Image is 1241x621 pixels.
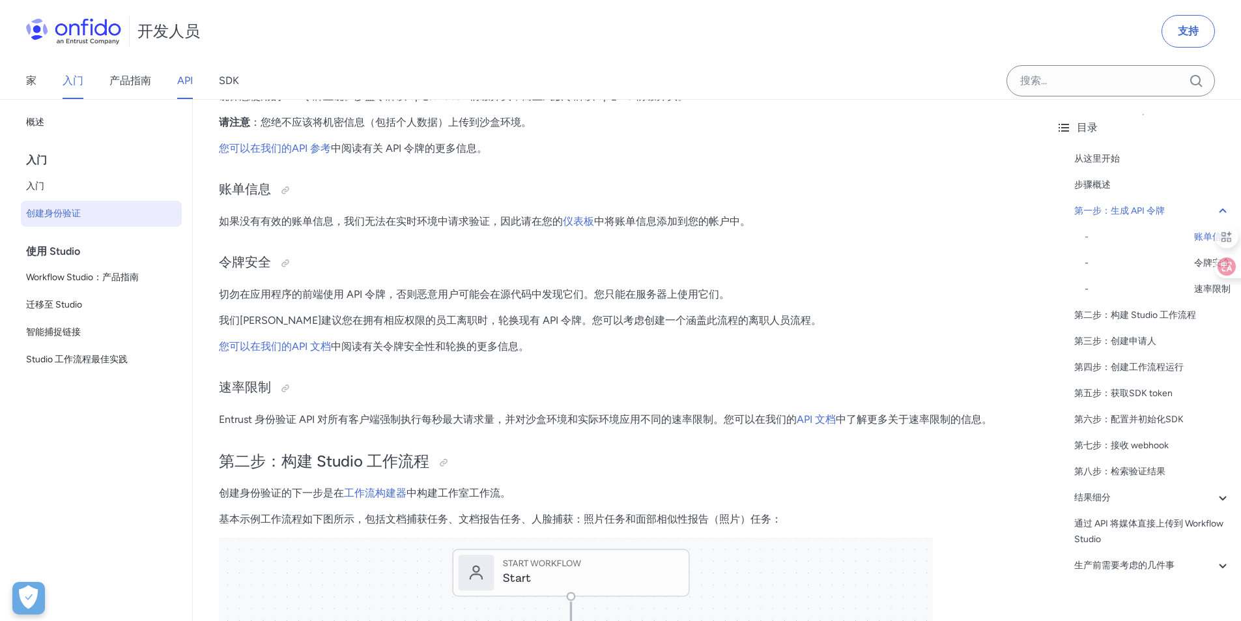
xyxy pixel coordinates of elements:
[1085,283,1089,295] font: -
[26,299,82,310] font: 迁移至 Studio
[1074,492,1111,503] font: 结果细分
[1074,412,1231,427] a: 第六步：配置并初始化SDK
[1085,255,1231,271] a: -令牌安全
[26,326,81,338] font: 智能捕捉链接
[26,74,36,87] font: 家
[1077,121,1098,134] font: 目录
[1074,560,1175,571] font: 生产前需要考虑的几件事
[1085,231,1089,242] font: -
[26,181,44,192] font: 入门
[331,142,477,154] font: 中阅读有关 API 令牌的更多信息
[836,413,992,426] font: 中了解更多关于速率限制的信息。
[1074,438,1231,454] a: 第七步：接收 webhook
[219,74,239,87] font: SDK
[21,292,182,318] a: 迁移至 Studio
[21,201,182,227] a: 创建身份验证
[219,215,563,227] font: 如果没有有效的账单信息，我们无法在实时环境中请求验证，因此请在您的
[177,63,193,99] a: API
[1074,177,1231,193] a: 步骤概述
[1074,558,1231,573] a: 生产前需要考虑的几件事
[1074,414,1184,425] font: 第六步：配置并初始化SDK
[12,582,45,614] button: 打开偏好设置
[1074,386,1231,401] a: 第五步：获取SDK token
[477,142,487,154] font: 。
[407,487,511,499] font: 中构建工作室工作流。
[219,413,797,426] font: Entrust 身份验证 API 对所有客户端强制执行每秒最大请求量，并对沙盒环境和实际环境应用不同的速率限制。您可以在我们的
[1085,229,1231,245] a: -账单信息
[1178,25,1199,37] font: 支持
[219,254,271,270] font: 令牌安全
[1074,516,1231,547] a: 通过 API 将媒体直接上传到 Workflow Studio
[594,215,750,227] font: 中将账单信息添加到您的帐户中。
[219,340,331,353] a: 您可以在我们的API 文档
[109,74,151,87] font: 产品指南
[1074,334,1231,349] a: 第三步：创建申请人
[1194,283,1231,295] font: 速率限制
[26,272,139,283] font: Workflow Studio：产品指南
[1074,203,1231,219] a: 第一步：生成 API 令牌
[26,245,80,257] font: 使用 Studio
[1074,362,1184,373] font: 第四步：创建工作流程运行
[219,288,730,300] font: 切勿在应用程序的前端使用 API 令牌，否则恶意用户可能会在源代码中发现它们。您只能在服务器上使用它们。
[219,116,250,128] font: 请注意
[219,379,271,395] font: 速率限制
[219,314,821,326] font: 我们[PERSON_NAME]建议您在拥有相应权限的员工离职时，轮换现有 API 令牌。您可以考虑创建一个涵盖此流程的离职人员流程。
[331,340,519,353] font: 中阅读有关令牌安全性和轮换的更多信息
[1074,518,1223,545] font: 通过 API 将媒体直接上传到 Workflow Studio
[21,265,182,291] a: Workflow Studio：产品指南
[1074,388,1173,399] font: 第五步：获取SDK token
[26,354,128,365] font: Studio 工作流程最佳实践
[137,22,200,40] font: 开发人员
[1074,179,1111,190] font: 步骤概述
[519,340,529,353] font: 。
[1074,464,1231,480] a: 第八步：检索验证结果
[219,487,344,499] font: 创建身份验证的下一步是在
[21,347,182,373] a: Studio 工作流程最佳实践
[219,63,239,99] a: SDK
[344,487,407,499] a: 工作流构建器
[21,109,182,136] a: 概述
[250,116,532,128] font: ：您绝不应该将机密信息（包括个人数据）上传到沙盒环境。
[219,452,429,470] font: 第二步：构建 Studio 工作流程
[219,513,782,525] font: 基本示例工作流程如下图所示，包括文档捕获任务、文档报告任务、人脸捕获：照片任务和面部相似性报告（照片）任务：
[21,173,182,199] a: 入门
[21,319,182,345] a: 智能捕捉链接
[63,74,83,87] font: 入门
[563,215,594,227] a: 仪表板
[1074,205,1165,216] font: 第一步：生成 API 令牌
[109,63,151,99] a: 产品指南
[1074,466,1165,477] font: 第八步：检索验证结果
[177,74,193,87] font: API
[26,63,36,99] a: 家
[12,582,45,614] div: Cookie偏好设置
[1074,308,1231,323] a: 第二步：构建 Studio 工作流程
[1074,336,1156,347] font: 第三步：创建申请人
[26,154,47,166] font: 入门
[26,18,121,44] img: Onfido 标志
[1074,360,1231,375] a: 第四步：创建工作流程运行
[219,90,688,102] font: 确保您使用的 API 令牌正确。沙盒令牌以“api_sandbox”前缀开头，而正式版令牌以“api_live”前缀开头。
[797,413,836,426] a: API 文档
[1074,440,1169,451] font: 第七步：接收 webhook
[26,117,44,128] font: 概述
[219,142,331,154] a: 您可以在我们的API 参考
[1194,257,1231,268] font: 令牌安全
[1006,65,1215,96] input: Onfido 搜索输入字段
[1162,15,1215,48] a: 支持
[1074,151,1231,167] a: 从这里开始
[219,181,271,197] font: 账单信息
[26,208,81,219] font: 创建身份验证
[1085,257,1089,268] font: -
[63,63,83,99] a: 入门
[1085,282,1231,297] a: -速率限制
[1074,490,1231,506] a: 结果细分
[1074,310,1196,321] font: 第二步：构建 Studio 工作流程
[1194,231,1231,242] font: 账单信息
[1074,153,1120,164] font: 从这里开始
